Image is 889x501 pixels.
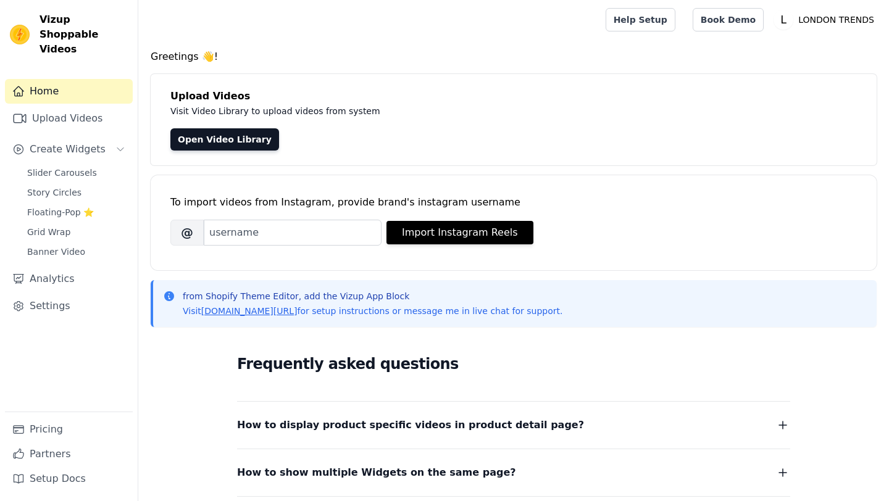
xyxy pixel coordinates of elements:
[20,204,133,221] a: Floating-Pop ⭐
[237,416,790,434] button: How to display product specific videos in product detail page?
[20,184,133,201] a: Story Circles
[170,220,204,246] span: @
[5,79,133,104] a: Home
[27,226,70,238] span: Grid Wrap
[793,9,879,31] p: LONDON TRENDS
[237,352,790,376] h2: Frequently asked questions
[5,267,133,291] a: Analytics
[386,221,533,244] button: Import Instagram Reels
[5,137,133,162] button: Create Widgets
[170,128,279,151] a: Open Video Library
[40,12,128,57] span: Vizup Shoppable Videos
[204,220,382,246] input: username
[10,25,30,44] img: Vizup
[27,167,97,179] span: Slider Carousels
[5,294,133,318] a: Settings
[237,464,790,481] button: How to show multiple Widgets on the same page?
[170,89,857,104] h4: Upload Videos
[780,14,787,26] text: L
[5,417,133,442] a: Pricing
[693,8,764,31] a: Book Demo
[27,186,81,199] span: Story Circles
[237,464,516,481] span: How to show multiple Widgets on the same page?
[774,9,879,31] button: L LONDON TRENDS
[5,466,133,491] a: Setup Docs
[30,142,106,157] span: Create Widgets
[20,164,133,181] a: Slider Carousels
[170,104,724,118] p: Visit Video Library to upload videos from system
[606,8,675,31] a: Help Setup
[5,106,133,131] a: Upload Videos
[20,223,133,241] a: Grid Wrap
[170,195,857,210] div: To import videos from Instagram, provide brand's instagram username
[20,243,133,260] a: Banner Video
[201,306,298,316] a: [DOMAIN_NAME][URL]
[237,416,584,434] span: How to display product specific videos in product detail page?
[183,305,562,317] p: Visit for setup instructions or message me in live chat for support.
[5,442,133,466] a: Partners
[27,206,94,218] span: Floating-Pop ⭐
[151,49,877,64] h4: Greetings 👋!
[183,290,562,302] p: from Shopify Theme Editor, add the Vizup App Block
[27,246,85,258] span: Banner Video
